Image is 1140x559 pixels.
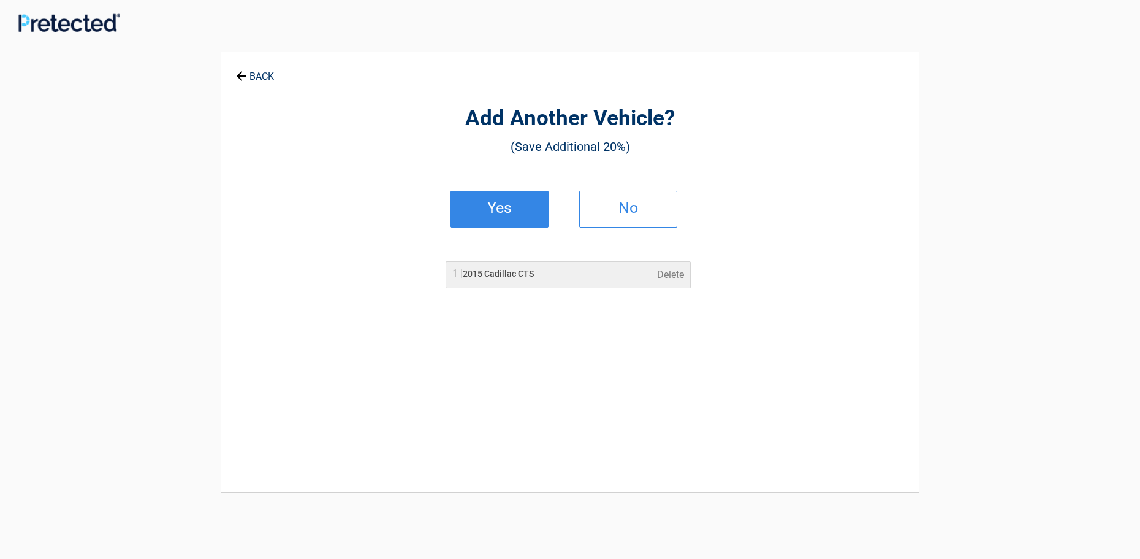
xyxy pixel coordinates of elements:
[657,268,684,282] a: Delete
[289,136,851,157] h3: (Save Additional 20%)
[234,60,276,82] a: BACK
[452,268,534,280] h2: 2015 Cadillac CTS
[289,104,851,133] h2: Add Another Vehicle?
[592,204,664,212] h2: No
[452,268,463,279] span: 1 |
[463,204,536,212] h2: Yes
[18,13,120,32] img: Main Logo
